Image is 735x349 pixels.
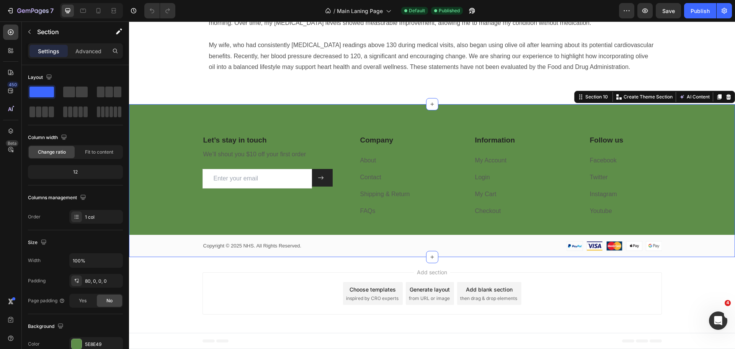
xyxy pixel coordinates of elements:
[28,341,40,347] div: Color
[709,311,727,330] iframe: Intercom live chat
[38,149,66,156] span: Change ratio
[461,114,532,124] p: Follow us
[28,257,41,264] div: Width
[662,8,675,14] span: Save
[6,140,18,146] div: Beta
[409,7,425,14] span: Default
[28,213,41,220] div: Order
[28,277,46,284] div: Padding
[346,186,372,193] a: Checkout
[346,169,367,176] a: My Cart
[656,3,681,18] button: Save
[79,297,87,304] span: Yes
[455,72,480,79] div: Section 10
[217,274,269,280] span: inspired by CRO experts
[28,238,48,248] div: Size
[129,21,735,349] iframe: To enrich screen reader interactions, please activate Accessibility in Grammarly extension settings
[74,221,296,228] p: Copyright © 2025 NHS. All Rights Reserved.
[461,169,488,176] a: Instagram
[281,264,321,272] div: Generate layout
[85,341,121,348] div: 5E8E49
[331,274,388,280] span: then drag & drop elements
[333,7,335,15] span: /
[439,7,460,14] span: Published
[684,3,716,18] button: Publish
[144,3,175,18] div: Undo/Redo
[285,247,321,255] span: Add section
[3,3,57,18] button: 7
[220,264,267,272] div: Choose templates
[461,136,488,142] a: Facebook
[231,152,252,159] a: Contact
[231,114,333,124] p: Company
[461,186,483,193] a: Youtube
[50,6,54,15] p: 7
[346,136,378,142] a: My Account
[28,133,69,143] div: Column width
[28,321,65,332] div: Background
[7,82,18,88] div: 450
[106,297,113,304] span: No
[231,136,247,142] a: About
[75,47,101,55] p: Advanced
[725,300,731,306] span: 4
[28,72,54,83] div: Layout
[346,114,448,124] p: Information
[337,264,384,272] div: Add blank section
[280,274,321,280] span: from URL or image
[28,297,65,304] div: Page padding
[70,254,122,267] input: Auto
[37,27,100,36] p: Section
[28,193,88,203] div: Columns management
[231,169,281,176] a: Shipping & Return
[549,71,582,80] button: AI Content
[461,152,479,159] a: Twitter
[495,72,544,79] p: Create Theme Section
[337,7,383,15] span: Main Laning Page
[437,220,533,230] img: Alt Image
[231,186,247,193] a: FAQs
[85,149,113,156] span: Fit to content
[346,152,361,159] a: Login
[691,7,710,15] div: Publish
[85,214,121,221] div: 1 col
[85,278,121,285] div: 80, 0, 0, 0
[38,47,59,55] p: Settings
[29,167,121,177] div: 12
